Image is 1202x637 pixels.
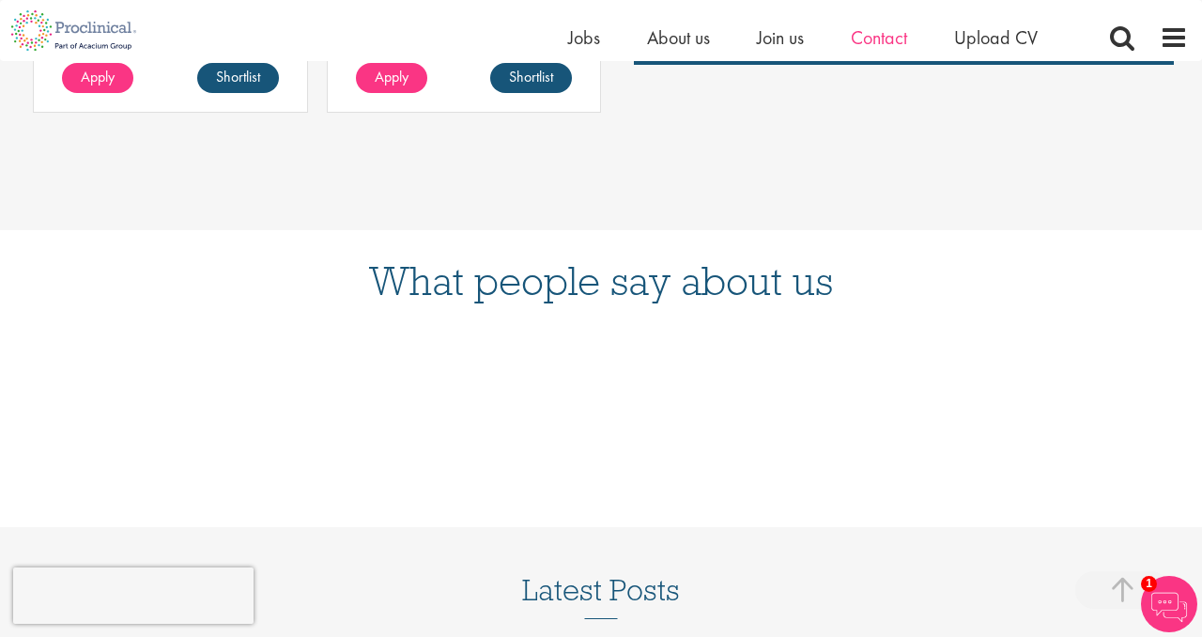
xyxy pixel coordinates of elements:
[954,25,1038,50] a: Upload CV
[1141,576,1197,632] img: Chatbot
[851,25,907,50] a: Contact
[13,567,254,624] iframe: reCAPTCHA
[757,25,804,50] a: Join us
[522,574,680,619] h3: Latest Posts
[356,63,427,93] a: Apply
[375,67,408,86] span: Apply
[62,63,133,93] a: Apply
[81,67,115,86] span: Apply
[490,63,572,93] a: Shortlist
[1141,576,1157,592] span: 1
[568,25,600,50] a: Jobs
[197,63,279,93] a: Shortlist
[647,25,710,50] a: About us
